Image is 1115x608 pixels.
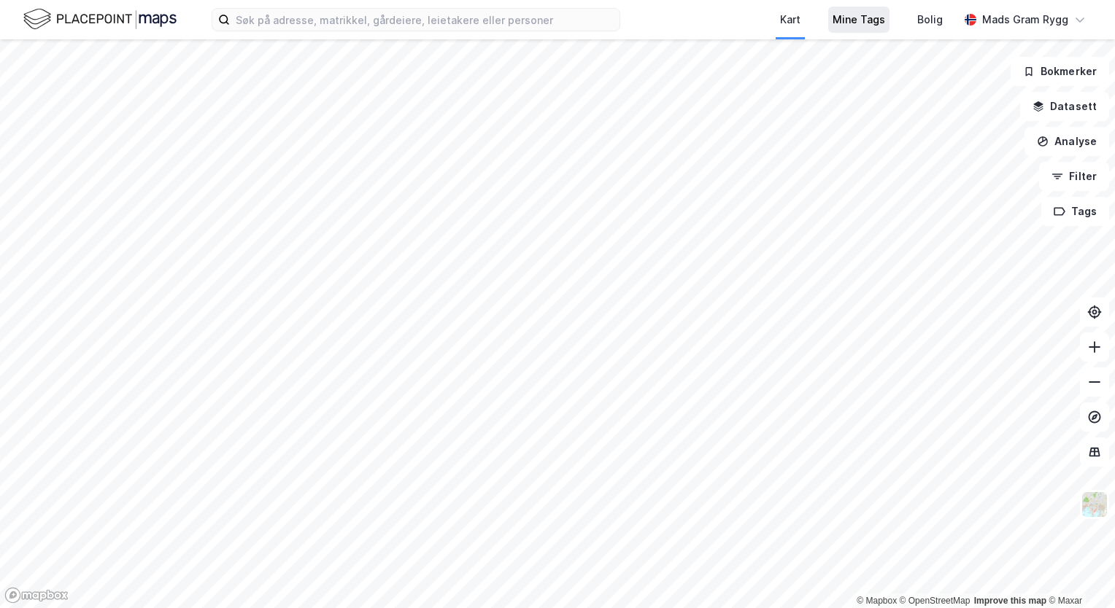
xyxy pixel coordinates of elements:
div: Mads Gram Rygg [982,11,1068,28]
img: Z [1081,491,1108,518]
img: logo.f888ab2527a4732fd821a326f86c7f29.svg [23,7,177,32]
input: Søk på adresse, matrikkel, gårdeiere, leietakere eller personer [230,9,620,31]
div: Kart [780,11,800,28]
button: Tags [1041,197,1109,226]
button: Analyse [1025,127,1109,156]
button: Datasett [1020,92,1109,121]
div: Bolig [917,11,943,28]
div: Mine Tags [833,11,885,28]
a: OpenStreetMap [900,596,971,606]
a: Improve this map [974,596,1046,606]
a: Mapbox homepage [4,587,69,604]
button: Bokmerker [1011,57,1109,86]
div: Kontrollprogram for chat [1042,538,1115,608]
iframe: Chat Widget [1042,538,1115,608]
button: Filter [1039,162,1109,191]
a: Mapbox [857,596,897,606]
